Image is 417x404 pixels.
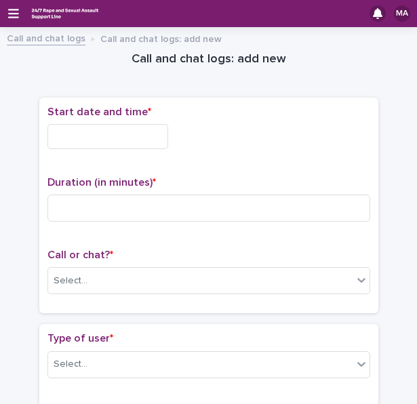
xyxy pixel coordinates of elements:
h1: Call and chat logs: add new [39,52,378,68]
a: Call and chat logs [7,30,85,45]
p: Call and chat logs: add new [100,31,222,45]
img: rhQMoQhaT3yELyF149Cw [30,5,100,22]
span: Start date and time [47,106,151,117]
span: Call or chat? [47,249,113,260]
span: Duration (in minutes) [47,177,156,188]
span: Type of user [47,333,113,344]
div: MA [394,5,410,22]
div: Select... [54,274,87,288]
div: Select... [54,357,87,371]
